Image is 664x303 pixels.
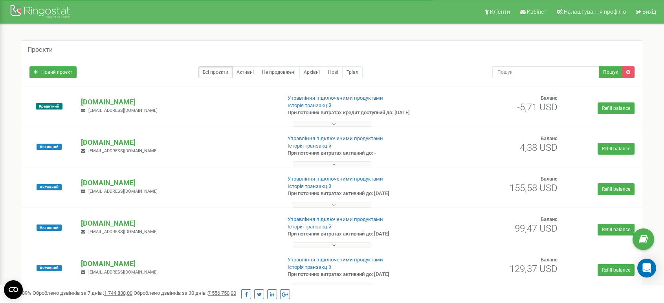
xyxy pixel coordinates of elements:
[541,95,558,101] span: Баланс
[510,183,558,193] span: 155,58 USD
[288,143,332,149] a: Історія транзакцій
[564,9,626,15] span: Налаштування профілю
[81,97,275,107] p: [DOMAIN_NAME]
[515,223,558,234] span: 99,47 USD
[288,150,430,157] p: При поточних витратах активний до: -
[342,66,363,78] a: Тріал
[324,66,343,78] a: Нові
[81,178,275,188] p: [DOMAIN_NAME]
[258,66,300,78] a: Не продовжені
[642,9,656,15] span: Вихід
[36,103,62,110] span: Проєкт у статусі "Кредитний"
[288,190,430,197] p: При поточних витратах активний до: [DATE]
[490,9,510,15] span: Клієнти
[288,102,332,108] a: Історія транзакцій
[637,259,656,277] div: Open Intercom Messenger
[4,280,23,299] button: Open CMP widget
[520,142,558,153] span: 4,38 USD
[33,290,132,296] span: Оброблено дзвінків за 7 днів :
[208,290,236,296] u: 7 556 750,00
[37,144,62,150] span: Проєкт активний
[81,259,275,269] p: [DOMAIN_NAME]
[88,108,158,113] span: [EMAIL_ADDRESS][DOMAIN_NAME]
[599,66,622,78] button: Пошук
[37,265,62,271] span: Проєкт активний
[598,102,635,114] a: Refill balance
[622,66,635,78] a: Очистити
[88,270,158,275] span: [EMAIL_ADDRESS][DOMAIN_NAME]
[104,290,132,296] u: 1 744 838,00
[527,9,547,15] span: Кабінет
[288,109,430,117] p: При поточних витратах кредит доступний до: [DATE]
[88,189,158,194] span: [EMAIL_ADDRESS][DOMAIN_NAME]
[492,66,600,78] input: Пошук
[88,229,158,234] span: [EMAIL_ADDRESS][DOMAIN_NAME]
[288,224,332,230] a: Історія транзакцій
[37,225,62,231] span: Проєкт активний
[88,148,158,153] span: [EMAIL_ADDRESS][DOMAIN_NAME]
[288,176,383,182] a: Управління підключеними продуктами
[598,264,635,276] a: Refill balance
[232,66,258,78] a: Активні
[37,184,62,190] span: Проєкт активний
[598,143,635,155] a: Refill balance
[541,135,558,141] span: Баланс
[29,66,77,78] a: Новий проєкт
[598,224,635,235] a: Refill balance
[134,290,236,296] span: Оброблено дзвінків за 30 днів :
[541,216,558,222] span: Баланс
[288,264,332,270] a: Історія транзакцій
[517,102,558,113] span: -5,71 USD
[299,66,324,78] a: Архівні
[288,257,383,263] a: Управління підключеними продуктами
[510,263,558,274] span: 129,37 USD
[81,218,275,228] p: [DOMAIN_NAME]
[288,230,430,238] p: При поточних витратах активний до: [DATE]
[288,95,383,101] a: Управління підключеними продуктами
[28,46,53,53] h5: Проєкти
[288,135,383,141] a: Управління підключеними продуктами
[288,271,430,278] p: При поточних витратах активний до: [DATE]
[198,66,233,78] a: Всі проєкти
[10,3,73,22] img: Ringostat Logo
[541,176,558,182] span: Баланс
[598,183,635,195] a: Refill balance
[288,216,383,222] a: Управління підключеними продуктами
[541,257,558,263] span: Баланс
[288,183,332,189] a: Історія транзакцій
[81,137,275,148] p: [DOMAIN_NAME]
